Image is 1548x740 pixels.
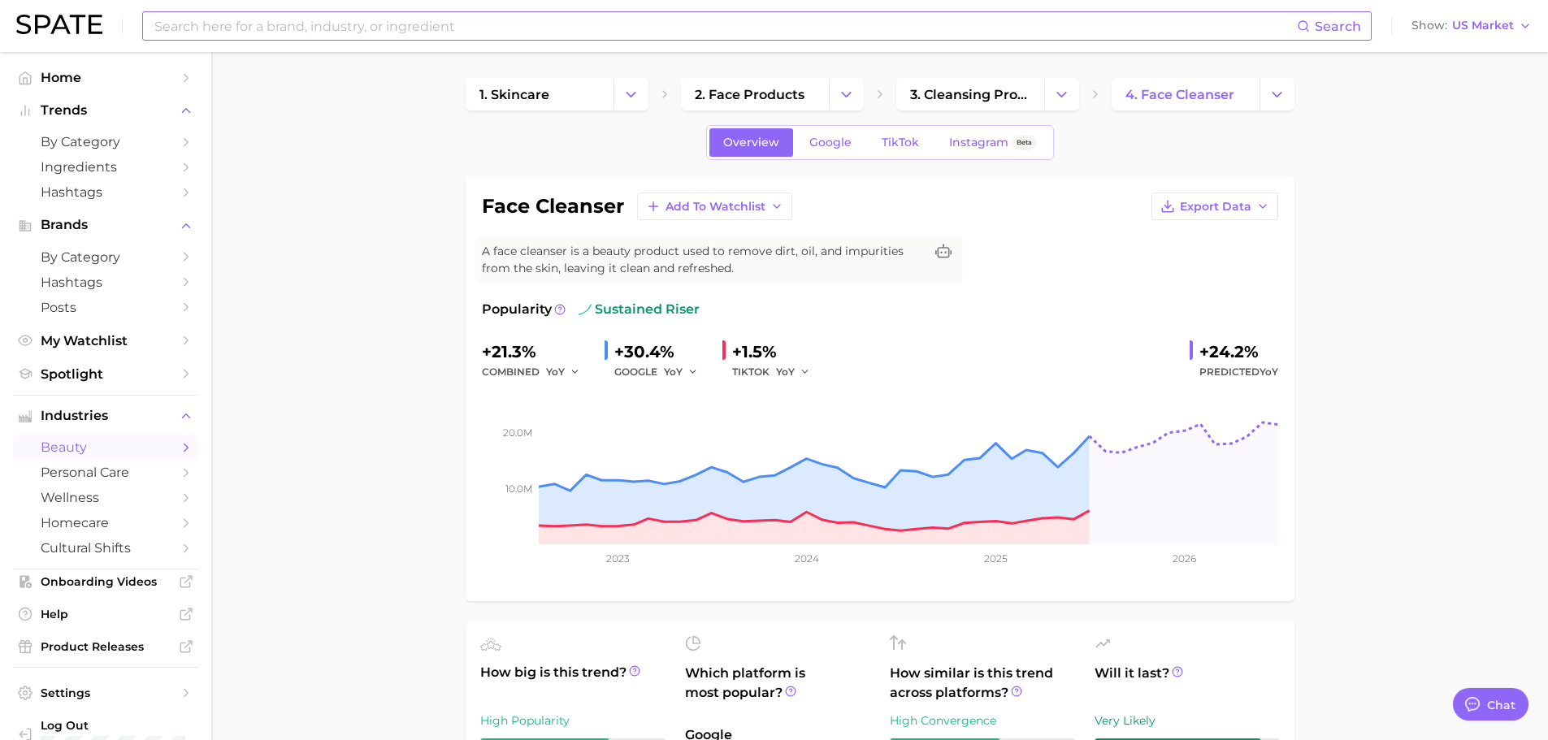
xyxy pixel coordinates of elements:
[153,12,1297,40] input: Search here for a brand, industry, or ingredient
[13,435,198,460] a: beauty
[466,78,614,110] a: 1. skincare
[546,365,565,379] span: YoY
[579,300,700,319] span: sustained riser
[482,300,552,319] span: Popularity
[546,362,581,382] button: YoY
[13,460,198,485] a: personal care
[13,602,198,626] a: Help
[1151,193,1278,220] button: Export Data
[13,634,198,659] a: Product Releases
[1407,15,1536,37] button: ShowUS Market
[1411,21,1447,30] span: Show
[1044,78,1079,110] button: Change Category
[13,361,198,387] a: Spotlight
[579,303,592,316] img: sustained riser
[41,275,171,290] span: Hashtags
[681,78,829,110] a: 2. face products
[776,365,795,379] span: YoY
[1095,711,1280,730] div: Very Likely
[41,465,171,480] span: personal care
[13,65,198,90] a: Home
[13,328,198,353] a: My Watchlist
[829,78,864,110] button: Change Category
[1017,136,1032,149] span: Beta
[605,552,629,565] tspan: 2023
[614,339,709,365] div: +30.4%
[868,128,933,157] a: TikTok
[41,159,171,175] span: Ingredients
[809,136,852,149] span: Google
[949,136,1008,149] span: Instagram
[1260,78,1294,110] button: Change Category
[13,129,198,154] a: by Category
[41,439,171,455] span: beauty
[13,245,198,270] a: by Category
[41,366,171,382] span: Spotlight
[41,249,171,265] span: by Category
[41,718,206,733] span: Log Out
[13,681,198,705] a: Settings
[709,128,793,157] a: Overview
[13,270,198,295] a: Hashtags
[41,686,171,700] span: Settings
[614,362,709,382] div: GOOGLE
[13,569,198,594] a: Onboarding Videos
[882,136,919,149] span: TikTok
[1112,78,1260,110] a: 4. face cleanser
[41,184,171,200] span: Hashtags
[695,87,804,102] span: 2. face products
[13,98,198,123] button: Trends
[479,87,549,102] span: 1. skincare
[1173,552,1196,565] tspan: 2026
[41,103,171,118] span: Trends
[666,200,765,214] span: Add to Watchlist
[482,339,592,365] div: +21.3%
[13,404,198,428] button: Industries
[41,134,171,149] span: by Category
[896,78,1044,110] a: 3. cleansing products
[1315,19,1361,34] span: Search
[685,664,870,717] span: Which platform is most popular?
[614,78,648,110] button: Change Category
[637,193,792,220] button: Add to Watchlist
[41,607,171,621] span: Help
[13,485,198,510] a: wellness
[480,663,666,703] span: How big is this trend?
[1095,664,1280,703] span: Will it last?
[41,639,171,654] span: Product Releases
[13,213,198,237] button: Brands
[1452,21,1514,30] span: US Market
[41,490,171,505] span: wellness
[1260,366,1278,378] span: YoY
[664,365,683,379] span: YoY
[1199,362,1278,382] span: Predicted
[794,552,818,565] tspan: 2024
[482,362,592,382] div: combined
[664,362,699,382] button: YoY
[776,362,811,382] button: YoY
[13,180,198,205] a: Hashtags
[935,128,1051,157] a: InstagramBeta
[984,552,1008,565] tspan: 2025
[16,15,102,34] img: SPATE
[732,339,822,365] div: +1.5%
[41,218,171,232] span: Brands
[13,510,198,535] a: homecare
[910,87,1030,102] span: 3. cleansing products
[890,711,1075,730] div: High Convergence
[41,70,171,85] span: Home
[482,197,624,216] h1: face cleanser
[723,136,779,149] span: Overview
[41,574,171,589] span: Onboarding Videos
[482,243,924,277] span: A face cleanser is a beauty product used to remove dirt, oil, and impurities from the skin, leavi...
[41,300,171,315] span: Posts
[480,711,666,730] div: High Popularity
[41,540,171,556] span: cultural shifts
[13,535,198,560] a: cultural shifts
[13,295,198,320] a: Posts
[41,515,171,530] span: homecare
[41,409,171,423] span: Industries
[1125,87,1234,102] span: 4. face cleanser
[13,154,198,180] a: Ingredients
[41,333,171,348] span: My Watchlist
